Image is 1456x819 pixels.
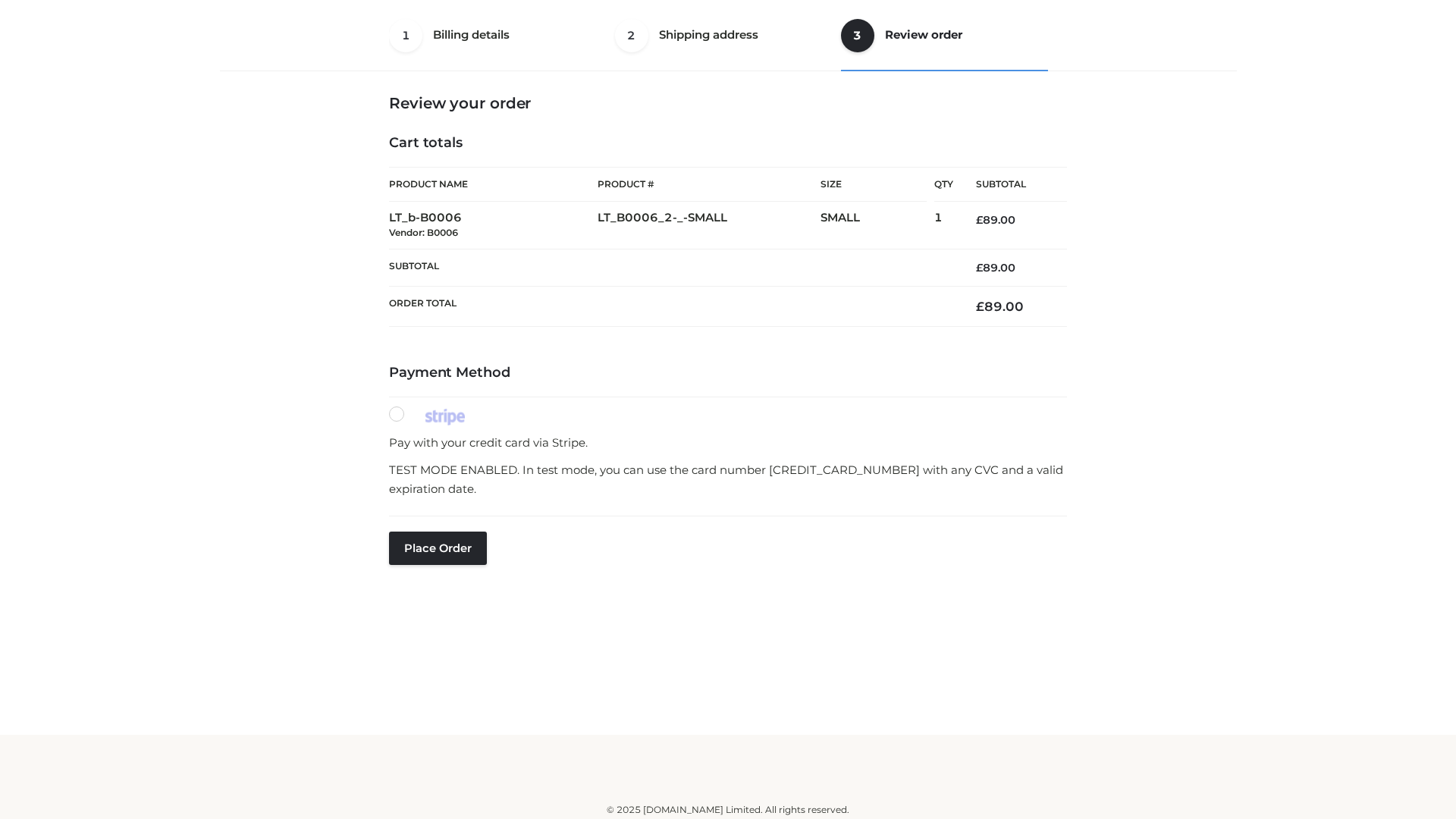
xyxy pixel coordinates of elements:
[225,802,1231,817] div: © 2025 [DOMAIN_NAME] Limited. All rights reserved.
[389,532,487,565] button: Place order
[976,299,984,314] span: £
[389,94,1067,112] h3: Review your order
[389,135,1067,152] h4: Cart totals
[976,213,1015,227] bdi: 89.00
[389,202,598,249] td: LT_b-B0006
[976,299,1024,314] bdi: 89.00
[821,202,934,249] td: SMALL
[976,261,1015,275] bdi: 89.00
[953,168,1067,202] th: Subtotal
[389,287,953,327] th: Order Total
[389,167,598,202] th: Product Name
[598,202,821,249] td: LT_B0006_2-_-SMALL
[821,168,927,202] th: Size
[934,202,953,249] td: 1
[389,227,458,238] small: Vendor: B0006
[389,365,1067,381] h4: Payment Method
[976,261,983,275] span: £
[934,167,953,202] th: Qty
[389,249,953,286] th: Subtotal
[976,213,983,227] span: £
[389,460,1067,499] p: TEST MODE ENABLED. In test mode, you can use the card number [CREDIT_CARD_NUMBER] with any CVC an...
[389,433,1067,453] p: Pay with your credit card via Stripe.
[598,167,821,202] th: Product #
